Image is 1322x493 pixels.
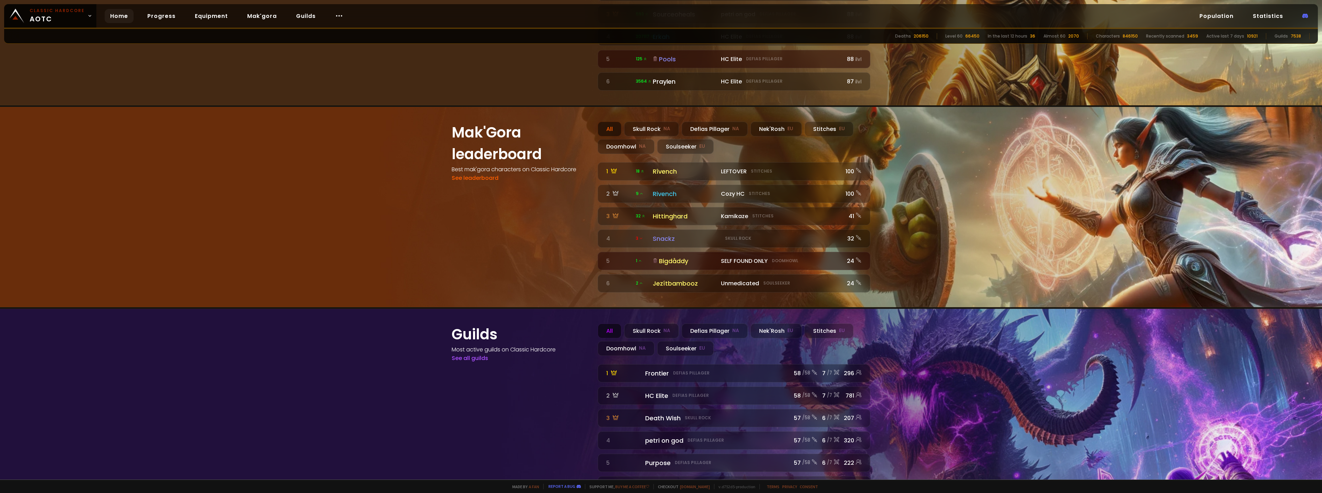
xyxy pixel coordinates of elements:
[787,125,793,132] small: EU
[721,257,840,265] div: SELF FOUND ONLY
[598,274,870,292] a: 6 2JezítbamboozUnmedicatedSoulseeker24
[585,484,649,489] span: Support me,
[598,454,870,472] a: 5 PurposeDefias Pillager57 /586/7222
[624,122,679,136] div: Skull Rock
[598,207,870,225] a: 3 32 HittinghardKamikazeStitches41
[606,279,632,288] div: 6
[606,189,632,198] div: 2
[598,139,654,154] div: Doomhowl
[452,345,589,354] h4: Most active guilds on Classic Hardcore
[142,9,181,23] a: Progress
[653,77,717,86] div: Praylen
[699,345,705,352] small: EU
[746,56,783,62] small: Defias Pillager
[598,252,870,270] a: 5 1BigdåddySELF FOUND ONLYDoomhowl24
[105,9,134,23] a: Home
[598,431,870,450] a: 4 petri on godDefias Pillager57 /586/7320
[636,56,647,62] span: 125
[598,50,870,68] a: 5 125 Pools HC EliteDefias Pillager88ilvl
[636,280,643,286] span: 2
[4,4,96,28] a: Classic HardcoreAOTC
[721,55,840,63] div: HC Elite
[1043,33,1066,39] div: Almost 60
[1030,33,1035,39] div: 36
[844,167,862,176] div: 100
[639,345,646,352] small: NA
[636,235,643,242] span: 3
[844,189,862,198] div: 100
[653,54,717,64] div: Pools
[805,122,853,136] div: Stitches
[508,484,539,489] span: Made by
[839,125,845,132] small: EU
[598,162,870,181] a: 1 18 RîvenchLEFTOVERStitches100
[653,256,717,266] div: Bigdåddy
[782,484,797,489] a: Privacy
[636,191,643,197] span: 9
[721,77,840,86] div: HC Elite
[746,78,783,84] small: Defias Pillager
[598,185,870,203] a: 2 9RivenchCozy HCStitches100
[844,77,862,86] div: 87
[452,174,499,182] a: See leaderboard
[636,78,652,84] span: 3564
[1096,33,1120,39] div: Characters
[598,229,870,248] a: 4 3 SnackzSkull Rock32
[751,323,802,338] div: Nek'Rosh
[1274,33,1288,39] div: Guilds
[800,484,818,489] a: Consent
[682,323,748,338] div: Defias Pillager
[732,125,739,132] small: NA
[653,167,717,176] div: Rîvench
[1247,9,1289,23] a: Statistics
[639,143,646,150] small: NA
[805,323,853,338] div: Stitches
[606,212,632,220] div: 3
[30,8,85,24] span: AOTC
[291,9,321,23] a: Guilds
[615,484,649,489] a: Buy me a coffee
[895,33,911,39] div: Deaths
[752,213,774,219] small: Stitches
[914,33,928,39] div: 206150
[1206,33,1244,39] div: Active last 7 days
[653,189,717,198] div: Rivench
[598,323,621,338] div: All
[772,258,798,264] small: Doomhowl
[1123,33,1138,39] div: 846150
[606,257,632,265] div: 5
[598,364,870,382] a: 1 FrontierDefias Pillager58 /587/7296
[721,167,840,176] div: LEFTOVER
[452,165,589,174] h4: Best mak'gora characters on Classic Hardcore
[624,323,679,338] div: Skull Rock
[988,33,1027,39] div: In the last 12 hours
[855,79,862,85] small: ilvl
[598,122,621,136] div: All
[598,72,870,91] a: 6 3564 Praylen HC EliteDefias Pillager87ilvl
[189,9,233,23] a: Equipment
[606,77,632,86] div: 6
[598,387,870,405] a: 2 HC EliteDefias Pillager58 /587/7781
[30,8,85,14] small: Classic Hardcore
[653,212,717,221] div: Hittinghard
[452,323,589,345] h1: Guilds
[945,33,963,39] div: Level 60
[855,56,862,63] small: ilvl
[714,484,755,489] span: v. d752d5 - production
[636,213,646,219] span: 32
[242,9,282,23] a: Mak'gora
[787,327,793,334] small: EU
[839,327,845,334] small: EU
[1187,33,1198,39] div: 3459
[749,191,770,197] small: Stitches
[965,33,979,39] div: 66450
[844,212,862,220] div: 41
[844,55,862,63] div: 88
[763,280,790,286] small: Soulseeker
[699,143,705,150] small: EU
[548,484,575,489] a: Report a bug
[1068,33,1079,39] div: 2070
[1291,33,1301,39] div: 7538
[598,409,870,427] a: 3 Death WishSkull Rock57 /586/7207
[844,279,862,288] div: 24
